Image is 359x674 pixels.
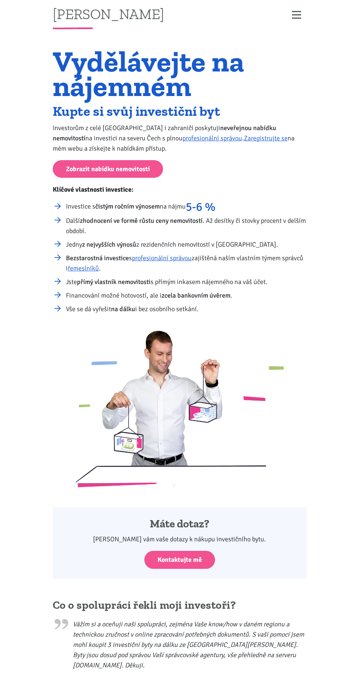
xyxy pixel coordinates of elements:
a: Kontaktujte mě [144,551,215,569]
strong: čistým ročním výnosem [95,202,160,210]
button: Zobrazit menu [287,8,307,21]
p: [PERSON_NAME] vám vaše dotazy k nákupu investičního bytu. [63,534,297,544]
a: profesionální správou [182,134,242,142]
strong: 5-6 % [186,200,215,214]
strong: Bezstarostná investice [66,254,129,262]
li: Jste s přímým inkasem nájemného na váš účet. [66,277,307,287]
strong: neveřejnou nabídku nemovitostí [53,124,276,142]
strong: přímý vlastník nemovitosti [77,278,151,286]
li: Financování možné hotovostí, ale i . [66,290,307,301]
strong: z nejvyšších výnosů [82,240,136,248]
li: Další . Až desítky či stovky procent v delším období. [66,216,307,236]
strong: na dálku [111,305,135,313]
a: profesionální správou [132,254,192,262]
p: Investorům z celé [GEOGRAPHIC_DATA] i zahraničí poskytuji na investici na severu Čech s plnou . n... [53,123,307,154]
li: Investice s na nájmu [66,201,307,212]
h2: Kupte si svůj investiční byt [53,105,307,117]
li: s zajištěná naším vlastním týmem správců i . [66,253,307,273]
li: Jedny z rezidenčních nemovitostí v [GEOGRAPHIC_DATA]. [66,239,307,250]
li: Vše se dá vyřešit i bez osobního setkání. [66,304,307,314]
a: Zaregistrujte se [244,134,288,142]
h2: Co o spolupráci řekli moji investoři? [53,599,307,612]
h4: Máte dotaz? [63,517,297,531]
a: Zobrazit nabídku nemovitostí [53,160,163,178]
h1: Vydělávejte na nájemném [53,49,307,98]
strong: zhodnocení ve formě růstu ceny nemovitostí [80,217,203,225]
strong: zcela bankovním úvěrem [162,291,230,299]
p: Klíčové vlastnosti investice: [53,184,307,195]
a: [PERSON_NAME] [53,7,164,21]
a: řemeslníků [68,264,99,272]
